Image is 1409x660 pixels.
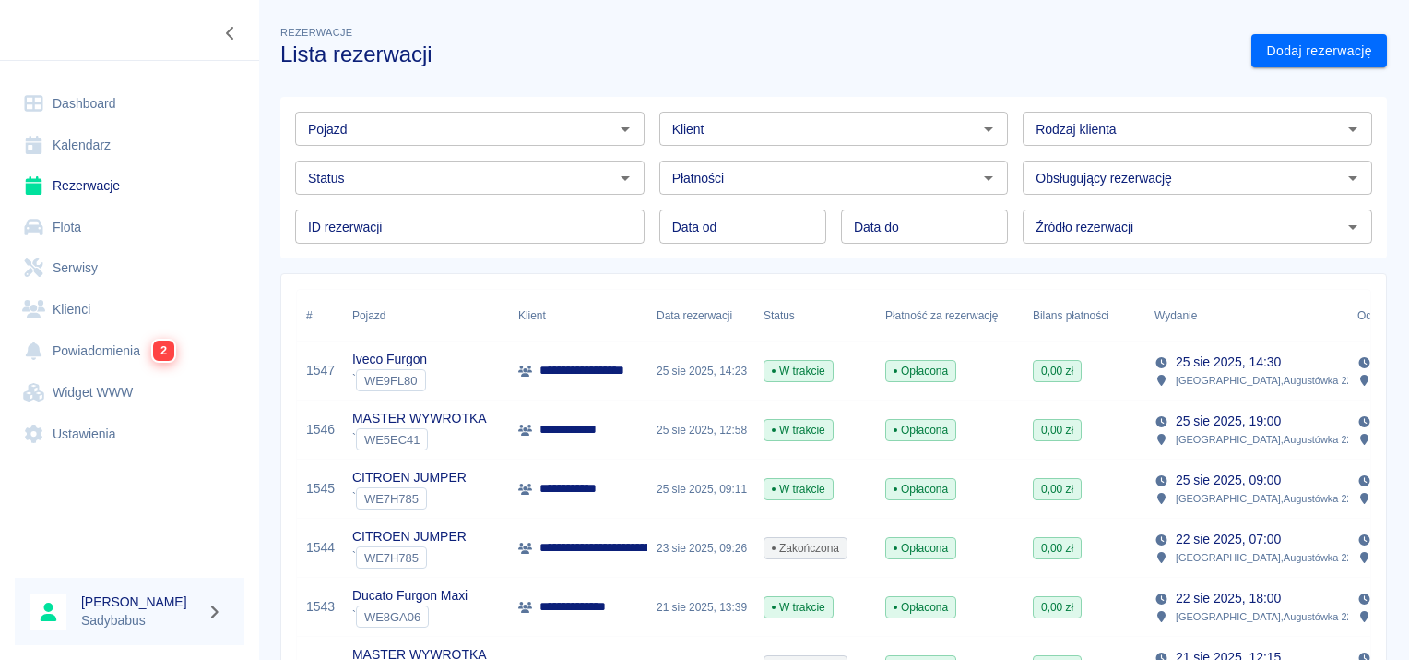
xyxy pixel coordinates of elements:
span: Opłacona [886,363,955,379]
span: WE7H785 [357,551,426,565]
a: Renthelp logo [15,15,137,45]
p: [GEOGRAPHIC_DATA] , Augustówka 22A [1176,372,1359,389]
span: Opłacona [886,540,955,557]
p: 22 sie 2025, 07:00 [1176,530,1281,549]
span: WE7H785 [357,492,426,506]
div: Klient [509,290,647,342]
div: Wydanie [1145,290,1348,342]
div: Klient [518,290,546,342]
a: 1547 [306,361,335,380]
div: 25 sie 2025, 12:58 [647,401,754,460]
p: 25 sie 2025, 09:00 [1176,471,1281,490]
p: 22 sie 2025, 18:00 [1176,589,1281,608]
a: 1544 [306,538,335,558]
p: Ducato Furgon Maxi [352,586,468,606]
span: 0,00 zł [1034,422,1081,438]
button: Otwórz [612,165,638,191]
span: 0,00 zł [1034,481,1081,498]
p: Sadybabus [81,611,199,630]
a: Flota [15,207,244,248]
span: Opłacona [886,481,955,498]
div: 25 sie 2025, 14:23 [647,342,754,401]
button: Otwórz [612,116,638,142]
div: ` [352,487,467,510]
div: Pojazd [343,290,509,342]
span: Opłacona [886,422,955,438]
div: Status [754,290,876,342]
button: Otwórz [1340,116,1366,142]
h6: [PERSON_NAME] [81,593,199,611]
a: Widget WWW [15,372,244,414]
div: Bilans płatności [1033,290,1109,342]
div: ` [352,546,467,569]
div: ` [352,606,468,628]
span: WE8GA06 [357,610,428,624]
div: Płatność za rezerwację [885,290,999,342]
div: 25 sie 2025, 09:11 [647,460,754,519]
span: 2 [153,341,174,361]
span: W trakcie [764,599,833,616]
p: 25 sie 2025, 19:00 [1176,412,1281,431]
span: W trakcie [764,422,833,438]
span: 0,00 zł [1034,599,1081,616]
div: Status [764,290,795,342]
a: Ustawienia [15,414,244,455]
a: 1543 [306,597,335,617]
div: 21 sie 2025, 13:39 [647,578,754,637]
span: Rezerwacje [280,27,352,38]
span: 0,00 zł [1034,540,1081,557]
p: 25 sie 2025, 14:30 [1176,353,1281,372]
input: DD.MM.YYYY [841,210,1008,244]
a: Klienci [15,289,244,330]
button: Otwórz [976,116,1001,142]
p: CITROEN JUMPER [352,468,467,487]
a: Dodaj rezerwację [1251,34,1387,68]
button: Zwiń nawigację [217,21,244,45]
span: Opłacona [886,599,955,616]
span: W trakcie [764,363,833,379]
button: Otwórz [1340,214,1366,240]
div: Płatność za rezerwację [876,290,1024,342]
div: Data rezerwacji [657,290,732,342]
div: Bilans płatności [1024,290,1145,342]
div: ` [352,369,427,391]
p: [GEOGRAPHIC_DATA] , Augustówka 22A [1176,431,1359,448]
span: Zakończona [764,540,847,557]
a: Powiadomienia2 [15,330,244,372]
input: DD.MM.YYYY [659,210,826,244]
button: Otwórz [976,165,1001,191]
a: Serwisy [15,247,244,289]
h3: Lista rezerwacji [280,42,1237,67]
span: W trakcie [764,481,833,498]
span: 0,00 zł [1034,363,1081,379]
div: Pojazd [352,290,385,342]
a: 1546 [306,420,335,439]
div: Data rezerwacji [647,290,754,342]
div: # [306,290,313,342]
span: WE5EC41 [357,433,427,447]
p: [GEOGRAPHIC_DATA] , Augustówka 22A [1176,490,1359,507]
a: Kalendarz [15,125,244,166]
div: Odbiór [1357,290,1391,342]
p: Iveco Furgon [352,350,427,369]
div: # [297,290,343,342]
div: Wydanie [1154,290,1197,342]
img: Renthelp logo [22,15,137,45]
p: CITROEN JUMPER [352,527,467,546]
p: [GEOGRAPHIC_DATA] , Augustówka 22A [1176,608,1359,625]
a: 1545 [306,479,335,498]
div: ` [352,428,486,450]
p: [GEOGRAPHIC_DATA] , Augustówka 22A [1176,549,1359,566]
a: Dashboard [15,83,244,125]
span: WE9FL80 [357,374,425,388]
button: Otwórz [1340,165,1366,191]
div: 23 sie 2025, 09:26 [647,519,754,578]
p: MASTER WYWROTKA [352,409,486,428]
a: Rezerwacje [15,165,244,207]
